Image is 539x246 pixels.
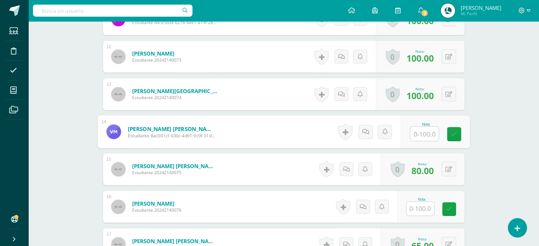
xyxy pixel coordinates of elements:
[406,86,434,91] div: Nota:
[411,161,434,166] div: Nota:
[132,200,181,207] a: [PERSON_NAME]
[460,11,501,17] span: Mi Perfil
[460,4,501,11] span: [PERSON_NAME]
[128,132,215,139] span: Estudiante 8ac001cf-630c-4d91-9c9f-31d3e9ac9487
[386,86,400,102] a: 0
[441,4,455,18] img: 0db7ad12a37ea8aabdf6c45f28ac505c.png
[132,238,217,245] a: [PERSON_NAME] [PERSON_NAME]
[406,198,437,201] div: Nota
[132,19,217,25] span: Estudiante d4ce5d34-627b-4ee1-a79f-28158ffb7cf4
[111,87,125,101] img: 45x45
[411,165,434,177] span: 80.00
[410,127,438,141] input: 0-100.0
[111,162,125,176] img: 45x45
[132,95,217,101] span: Estudiante 2024Z140074
[132,207,181,213] span: Estudiante 2024Z140076
[410,122,442,126] div: Nota
[406,90,434,102] span: 100.00
[111,50,125,64] img: 45x45
[132,57,181,63] span: Estudiante 2024Z140073
[421,9,428,17] span: 3
[386,48,400,65] a: 0
[406,49,434,54] div: Nota:
[111,200,125,214] img: 45x45
[406,52,434,64] span: 100.00
[132,87,217,95] a: [PERSON_NAME][GEOGRAPHIC_DATA]
[128,125,215,132] a: [PERSON_NAME] [PERSON_NAME]
[391,161,405,177] a: 0
[132,162,217,170] a: [PERSON_NAME] [PERSON_NAME]
[33,5,192,17] input: Busca un usuario...
[406,202,434,216] input: 0-100.0
[132,170,217,176] span: Estudiante 2024Z140075
[132,50,181,57] a: [PERSON_NAME]
[106,124,121,139] img: 00ff2c7d62a799efa122a531f1f97146.png
[411,236,434,241] div: Nota:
